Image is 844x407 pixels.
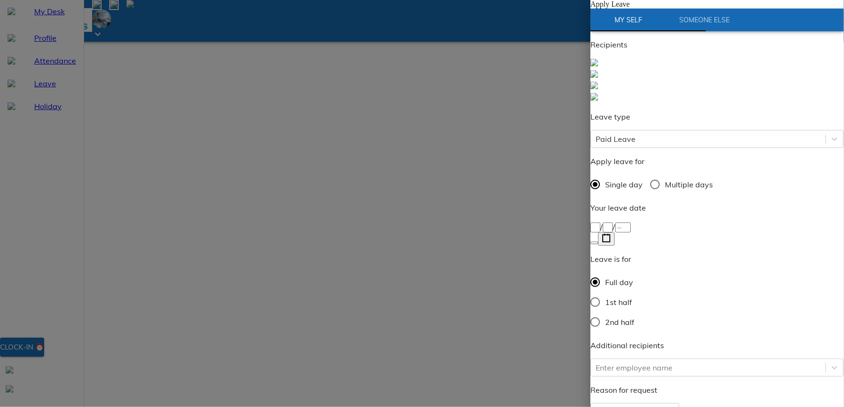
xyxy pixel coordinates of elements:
div: Paid Leave [596,134,636,146]
span: Recipients [591,41,628,50]
input: -- [591,223,601,233]
span: Full day [606,277,634,289]
a: Shreya Goyal [591,82,844,93]
img: defaultEmp.0e2b4d71.svg [591,60,598,67]
p: Additional recipients [591,341,844,352]
p: Leave type [591,112,844,123]
img: defaultEmp.0e2b4d71.svg [591,83,598,90]
a: Sumhr Admin [591,70,844,82]
span: Single day [606,180,643,191]
input: ---- [616,223,631,233]
span: Your leave date [591,204,646,213]
span: Someone Else [673,15,737,27]
span: Apply Leave [598,1,638,9]
span: / [613,223,616,232]
div: Enter employee name [596,363,673,374]
span: 2nd half [606,317,635,329]
span: Apply leave for [591,157,645,167]
p: Reason for request [591,385,844,397]
span: 1st half [606,297,632,309]
div: Gender [591,273,642,333]
p: Leave is for [591,254,642,266]
a: Kriti Agarwal [591,59,844,70]
span: My Self [597,15,661,27]
input: -- [603,223,613,233]
img: defaultEmp.0e2b4d71.svg [591,71,598,79]
span: Multiple days [665,180,713,191]
span: / [601,223,603,232]
a: Harsha Marigowda [591,93,844,104]
img: defaultEmp.0e2b4d71.svg [591,94,598,102]
div: daytype [591,176,844,195]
